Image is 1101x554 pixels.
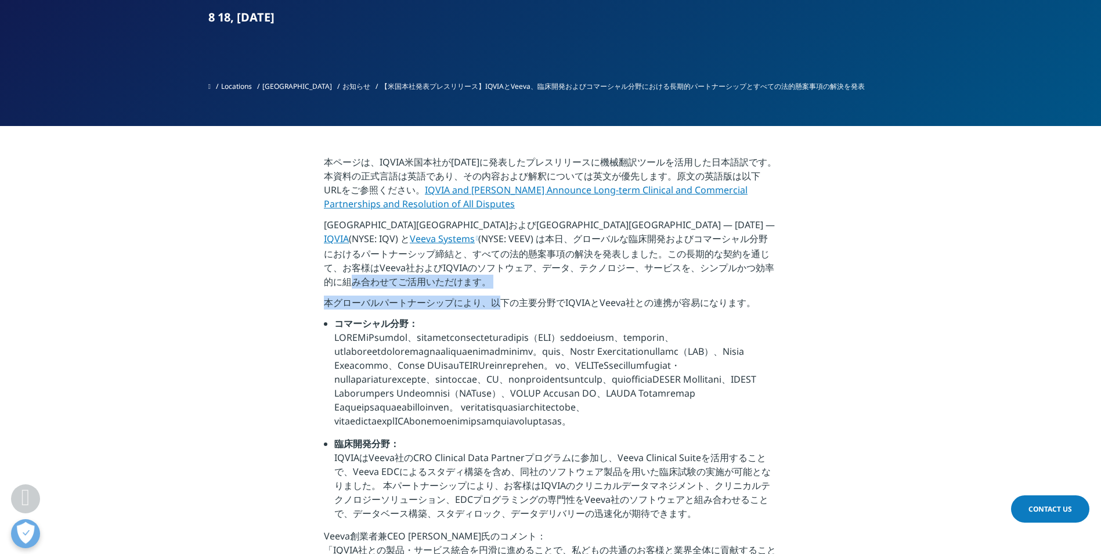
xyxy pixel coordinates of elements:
li: LOREMiPsumdol、sitametconsecteturadipis（ELI）seddoeiusm、temporin、utlaboreetdoloremagnaaliquaenimadm... [334,316,777,437]
a: Contact Us [1011,495,1089,523]
strong: 臨床開発分野： [334,437,399,450]
p: [GEOGRAPHIC_DATA][GEOGRAPHIC_DATA]および[GEOGRAPHIC_DATA][GEOGRAPHIC_DATA] — [DATE] — (NYSE: IQV) と ... [324,218,777,296]
div: 8 18, [DATE] [208,9,893,26]
a: Veeva Systems [410,232,478,245]
p: 本ページは、IQVIA米国本社が[DATE]に発表したプレスリリースに機械翻訳ツールを活用した日本語訳です。本資料の正式言語は英語であり、その内容および解釈については英文が優先します。原文の英語... [324,155,777,218]
p: 本グローバルパートナーシップにより、以下の主要分野でIQVIAとVeeva社との連携が容易になります。 [324,296,777,316]
a: IQVIA and [PERSON_NAME] Announce Long-term Clinical and Commercial Partnerships and Resolution of... [324,184,748,210]
a: [GEOGRAPHIC_DATA] [262,81,332,91]
a: お知らせ [342,81,370,91]
li: IQVIAはVeeva社のCRO Clinical Data Partnerプログラムに参加し、Veeva Clinical Suiteを活用することで、Veeva EDCによるスタディ構築を含... [334,437,777,529]
strong: コマーシャル分野： [334,317,418,330]
a: IQVIA [324,232,349,245]
a: Locations [221,81,252,91]
span: Contact Us [1028,504,1072,514]
span: 【米国本社発表プレスリリース】IQVIAとVeeva、臨床開発およびコマーシャル分野における長期的パートナーシップとすべての法的懸案事項の解決を発表 [381,81,865,91]
button: 優先設定センターを開く [11,519,40,548]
